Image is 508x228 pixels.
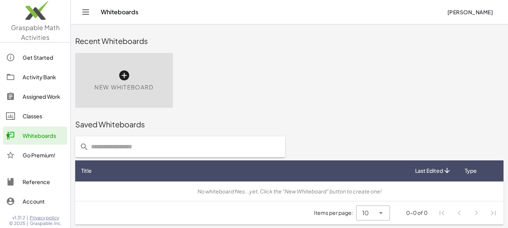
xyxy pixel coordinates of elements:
[23,197,64,206] div: Account
[406,209,428,217] div: 0-0 of 0
[3,127,67,145] a: Whiteboards
[30,215,62,221] a: Privacy policy
[23,151,64,160] div: Go Premium!
[94,83,153,92] span: New Whiteboard
[465,167,477,175] span: Type
[23,92,64,101] div: Assigned Work
[81,167,92,175] span: Title
[75,36,503,46] div: Recent Whiteboards
[415,167,443,175] span: Last Edited
[3,88,67,106] a: Assigned Work
[3,192,67,210] a: Account
[23,72,64,82] div: Activity Bank
[362,208,369,217] span: 10
[23,53,64,62] div: Get Started
[80,142,89,151] i: prepended action
[27,220,28,226] span: |
[23,131,64,140] div: Whiteboards
[75,119,503,130] div: Saved Whiteboards
[3,68,67,86] a: Activity Bank
[9,220,25,226] span: © 2025
[80,6,92,18] button: Toggle navigation
[3,173,67,191] a: Reference
[23,112,64,121] div: Classes
[23,177,64,186] div: Reference
[3,48,67,66] a: Get Started
[30,220,62,226] span: Graspable, Inc.
[441,5,499,19] button: [PERSON_NAME]
[434,204,502,222] nav: Pagination Navigation
[3,107,67,125] a: Classes
[314,209,356,217] span: Items per page:
[81,187,497,195] div: No whiteboard files...yet. Click the "New Whiteboard" button to create one!
[447,9,493,15] span: [PERSON_NAME]
[27,215,28,221] span: |
[11,23,60,41] span: Graspable Math Activities
[12,215,25,221] span: v1.31.2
